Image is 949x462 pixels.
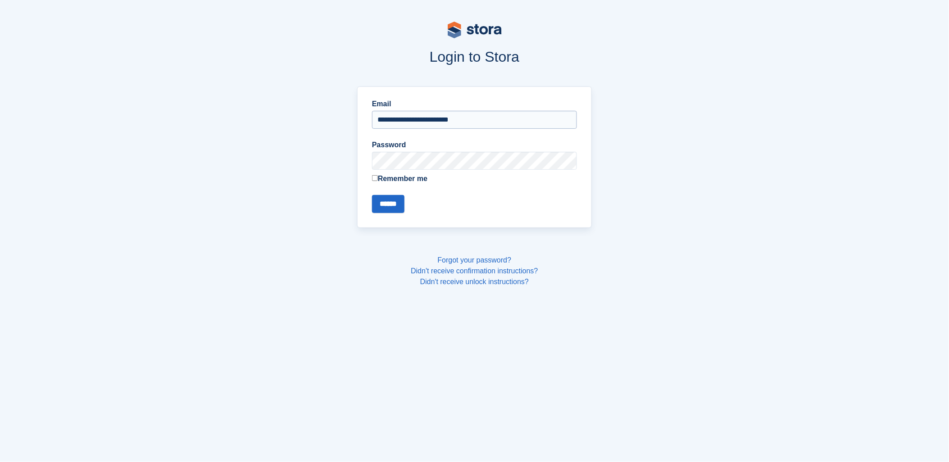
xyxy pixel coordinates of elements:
input: Remember me [372,175,378,181]
a: Didn't receive unlock instructions? [420,278,529,285]
label: Password [372,140,577,150]
label: Email [372,99,577,109]
a: Forgot your password? [438,256,512,264]
a: Didn't receive confirmation instructions? [411,267,538,275]
label: Remember me [372,173,577,184]
img: stora-logo-53a41332b3708ae10de48c4981b4e9114cc0af31d8433b30ea865607fb682f29.svg [448,22,502,38]
h1: Login to Stora [186,49,764,65]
